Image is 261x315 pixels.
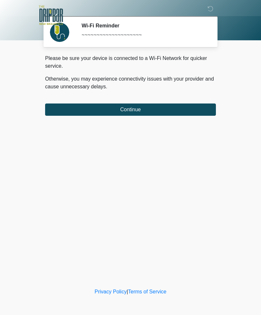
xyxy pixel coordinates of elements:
[127,289,128,294] a: |
[128,289,166,294] a: Terms of Service
[45,75,216,91] p: Otherwise, you may experience connectivity issues with your provider and cause unnecessary delays
[39,5,63,26] img: The DRIPBaR - New Braunfels Logo
[50,23,69,42] img: Agent Avatar
[82,31,206,39] div: ~~~~~~~~~~~~~~~~~~~~
[95,289,127,294] a: Privacy Policy
[45,54,216,70] p: Please be sure your device is connected to a Wi-Fi Network for quicker service.
[45,103,216,116] button: Continue
[106,84,107,89] span: .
